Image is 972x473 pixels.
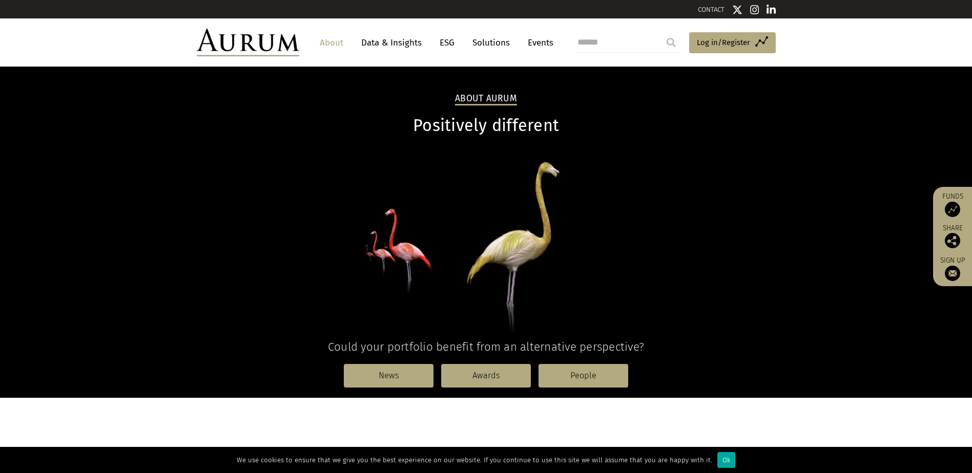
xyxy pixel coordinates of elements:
img: Aurum [197,29,299,56]
h1: Positively different [197,116,776,136]
div: Ok [717,452,735,468]
a: CONTACT [698,6,725,13]
a: Sign up [938,256,967,281]
div: Share [938,225,967,248]
a: People [539,364,628,388]
a: ESG [435,33,460,52]
img: Twitter icon [732,5,742,15]
img: Access Funds [945,202,960,217]
img: Linkedin icon [767,5,776,15]
input: Submit [661,32,681,53]
a: Solutions [467,33,515,52]
img: Share this post [945,233,960,248]
img: Instagram icon [750,5,759,15]
a: About [315,33,348,52]
h4: Could your portfolio benefit from an alternative perspective? [197,340,776,354]
h2: About Aurum [455,93,517,105]
a: Awards [441,364,531,388]
span: Log in/Register [697,36,750,49]
a: Data & Insights [356,33,427,52]
a: Funds [938,192,967,217]
a: News [344,364,433,388]
img: Sign up to our newsletter [945,266,960,281]
a: Log in/Register [689,32,776,54]
a: Events [523,33,553,52]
